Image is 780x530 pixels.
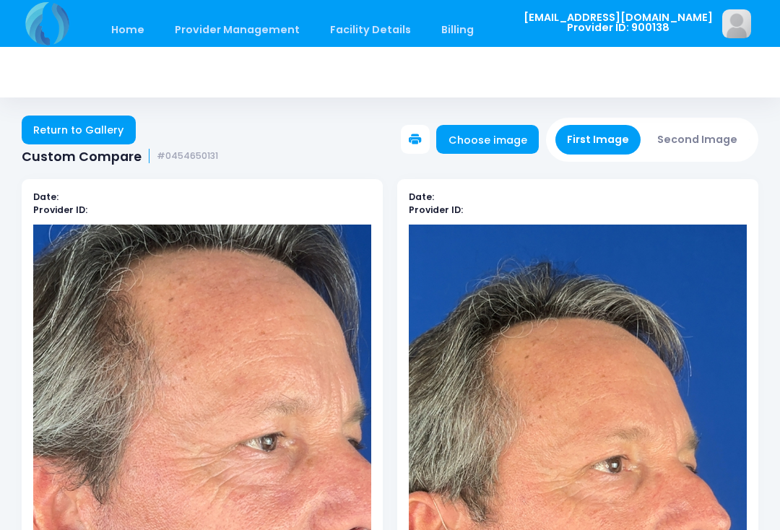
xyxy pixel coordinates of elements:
b: Date: [33,191,58,203]
a: Staff [490,13,546,47]
b: Provider ID: [409,204,463,216]
a: Home [97,13,158,47]
img: image [722,9,751,38]
a: Provider Management [160,13,313,47]
a: Billing [428,13,488,47]
a: Facility Details [316,13,425,47]
span: [EMAIL_ADDRESS][DOMAIN_NAME] Provider ID: 900138 [524,12,713,33]
button: Second Image [646,125,750,155]
b: Provider ID: [33,204,87,216]
a: Return to Gallery [22,116,136,144]
small: #0454650131 [157,151,218,162]
button: First Image [555,125,641,155]
a: Choose image [436,125,539,154]
b: Date: [409,191,434,203]
span: Custom Compare [22,149,142,164]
